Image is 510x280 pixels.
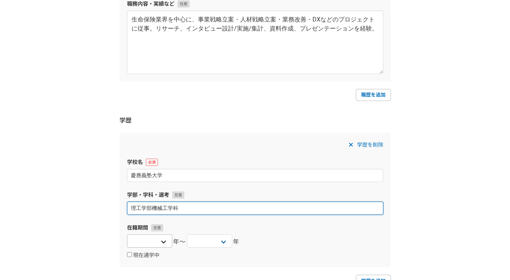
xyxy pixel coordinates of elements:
[127,252,159,259] label: 現在通学中
[233,237,240,246] span: 年
[127,252,132,257] input: 現在通学中
[357,140,383,149] span: 学歴を削除
[127,202,383,215] input: 学部・学科・専攻
[119,116,391,125] h3: 学歴
[173,237,186,246] span: 年〜
[127,169,383,182] input: 学校名
[127,191,383,199] label: 学部・学科・選考
[356,89,391,101] a: 職歴を追加
[127,158,383,166] label: 学校名
[127,224,383,232] label: 在籍期間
